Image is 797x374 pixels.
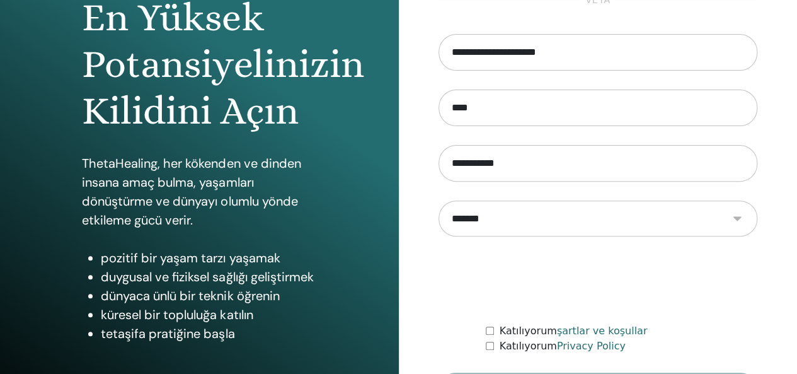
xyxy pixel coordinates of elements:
[502,255,694,305] iframe: reCAPTCHA
[557,340,626,352] a: Privacy Policy
[101,324,316,343] li: tetaşifa pratiğine başla
[101,305,316,324] li: küresel bir topluluğa katılın
[101,286,316,305] li: dünyaca ünlü bir teknik öğrenin
[82,154,316,230] p: ThetaHealing, her kökenden ve dinden insana amaç bulma, yaşamları dönüştürme ve dünyayı olumlu yö...
[101,267,316,286] li: duygusal ve fiziksel sağlığı geliştirmek
[499,339,625,354] label: Katılıyorum
[499,324,647,339] label: Katılıyorum
[101,248,316,267] li: pozitif bir yaşam tarzı yaşamak
[557,325,648,337] a: şartlar ve koşullar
